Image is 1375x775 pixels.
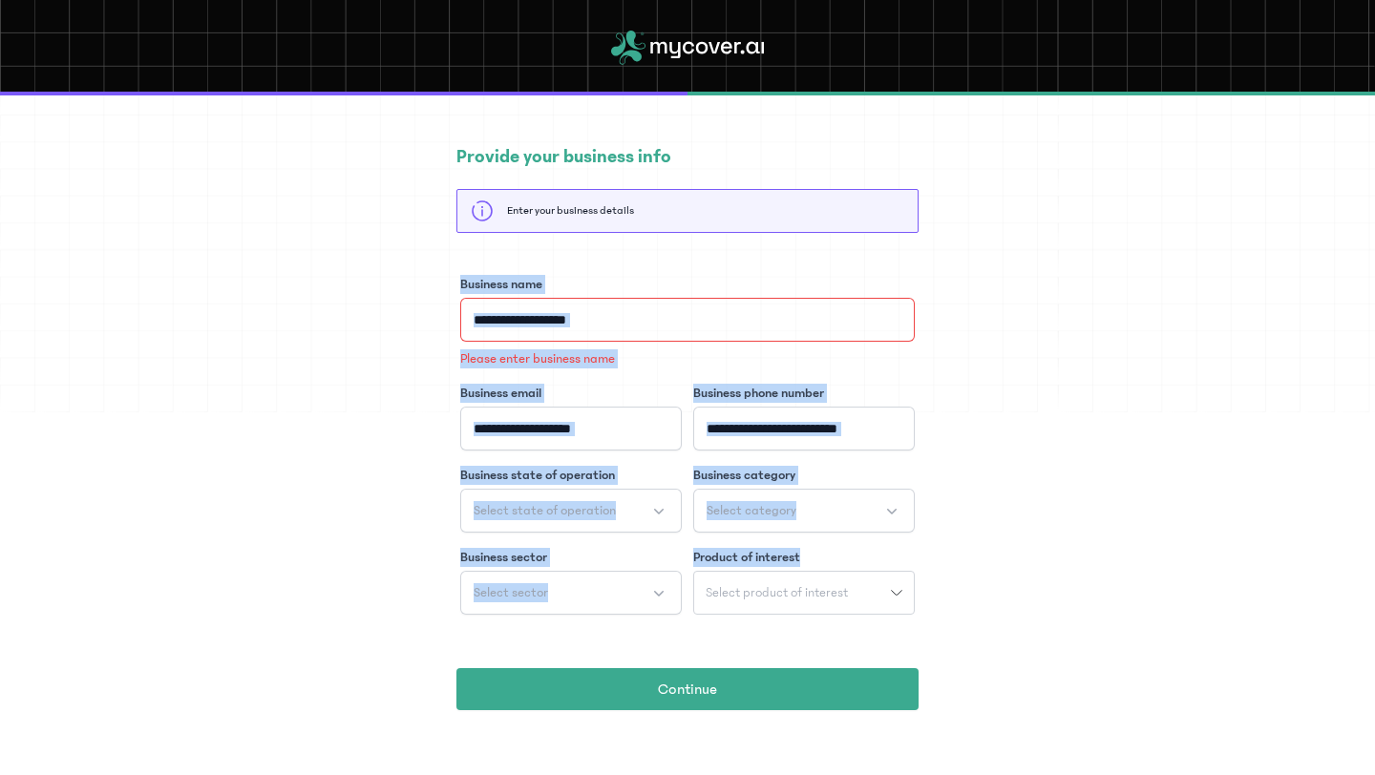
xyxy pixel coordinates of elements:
span: Continue [658,678,717,701]
button: Select sector [460,571,682,615]
button: Select state of operation [460,489,682,533]
label: Business email [460,384,541,403]
label: Business phone number [693,384,824,403]
label: Product of interest [693,548,800,567]
label: Business name [460,275,542,294]
label: Business sector [460,548,547,567]
label: Business category [693,466,795,485]
p: Enter your business details [507,203,634,219]
p: Please enter business name [460,349,915,368]
span: Select product of interest [694,586,859,599]
span: Select category [707,501,796,520]
button: Continue [456,668,919,710]
span: Select sector [474,583,548,602]
span: Select state of operation [474,501,616,520]
h2: Provide your business info [456,143,919,170]
label: Business state of operation [460,466,615,485]
button: Select category [693,489,915,533]
button: Select product of interest [693,571,915,615]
